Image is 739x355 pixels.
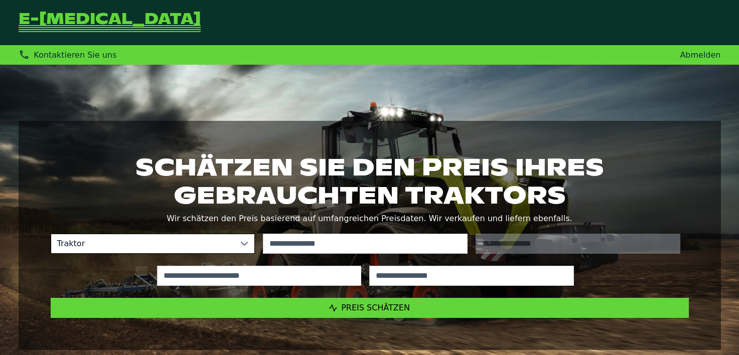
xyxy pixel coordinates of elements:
[51,212,689,226] p: Wir schätzen den Preis basierend auf umfangreichen Preisdaten. Wir verkaufen und liefern ebenfalls.
[19,49,117,61] div: Kontaktieren Sie uns
[51,234,235,253] span: Traktor
[341,303,410,312] span: Preis schätzen
[680,50,720,60] a: Abmelden
[34,50,116,60] span: Kontaktieren Sie uns
[51,153,689,209] h1: Schätzen Sie den Preis Ihres gebrauchten Traktors
[19,12,201,33] a: Zurück zur Startseite
[51,298,689,318] button: Preis schätzen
